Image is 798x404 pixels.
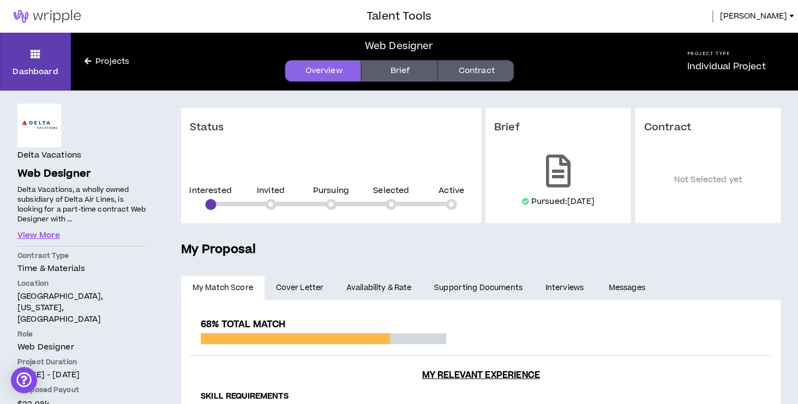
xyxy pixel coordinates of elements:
span: [PERSON_NAME] [719,10,787,22]
p: Interested [189,187,231,195]
a: Messages [597,276,659,300]
a: Projects [71,56,143,68]
a: My Match Score [181,276,265,300]
div: Open Intercom Messenger [11,367,37,393]
p: Pursued: [DATE] [531,196,594,207]
span: Cover Letter [275,282,323,294]
h3: Contract [644,121,772,134]
p: Location [17,279,146,288]
a: Brief [361,60,437,82]
div: Web Designer [365,39,434,53]
h3: Status [190,121,241,134]
a: Interviews [534,276,597,300]
p: Pursuing [313,187,349,195]
p: Individual Project [687,60,765,73]
h3: Talent Tools [367,8,431,25]
p: Invited [257,187,285,195]
p: [DATE] - [DATE] [17,369,146,381]
h4: Skill Requirements [201,391,761,402]
p: Contract Type [17,251,146,261]
p: Role [17,329,146,339]
p: Active [439,187,464,195]
p: Project Duration [17,357,146,367]
a: Availability & Rate [335,276,423,300]
p: Time & Materials [17,263,146,274]
a: Overview [285,60,361,82]
button: View More [17,230,60,242]
p: [GEOGRAPHIC_DATA], [US_STATE], [GEOGRAPHIC_DATA] [17,291,146,325]
h3: My Relevant Experience [190,370,772,381]
a: Supporting Documents [423,276,533,300]
p: Web Designer [17,166,146,182]
h5: My Proposal [181,240,781,259]
h4: Delta Vacations [17,149,81,161]
p: Not Selected yet [644,150,772,210]
p: Selected [373,187,409,195]
span: Web Designer [17,341,74,353]
a: Contract [437,60,514,82]
p: Delta Vacations, a wholly owned subsidiary of Delta Air Lines, is looking for a part-time contrac... [17,184,146,225]
p: Dashboard [13,66,58,77]
p: Proposed Payout [17,385,146,395]
span: 68% Total Match [201,318,285,331]
h3: Brief [494,121,622,134]
h5: Project Type [687,50,765,57]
